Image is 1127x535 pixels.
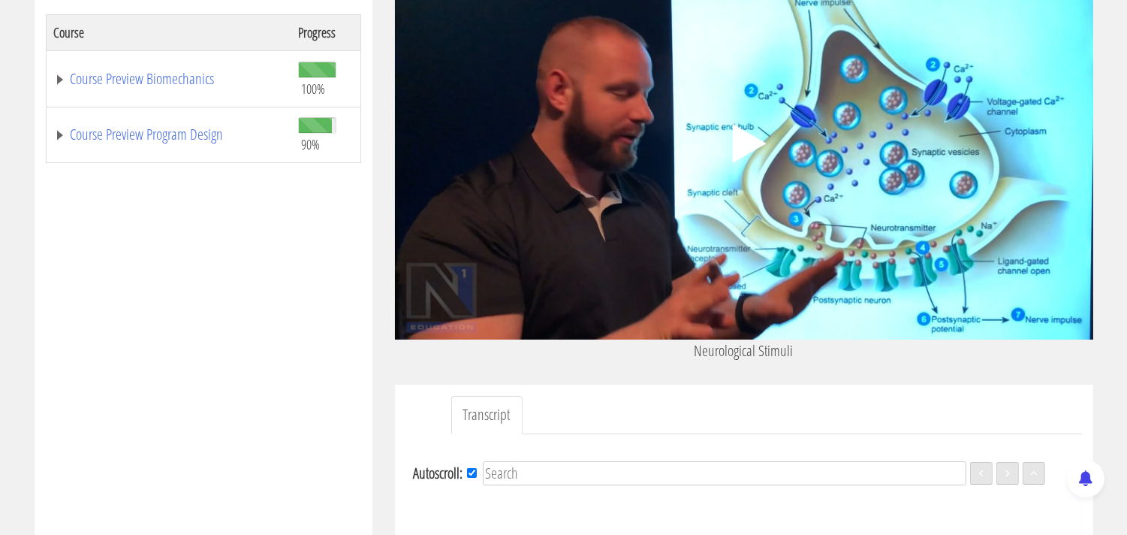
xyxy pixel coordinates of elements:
a: Transcript [451,396,523,434]
p: Neurological Stimuli [395,340,1093,362]
th: Course [46,14,291,50]
th: Progress [291,14,360,50]
input: Search [483,461,966,485]
span: 90% [301,136,320,153]
span: 100% [301,80,325,97]
a: Course Preview Biomechanics [54,71,283,86]
a: Course Preview Program Design [54,127,283,142]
